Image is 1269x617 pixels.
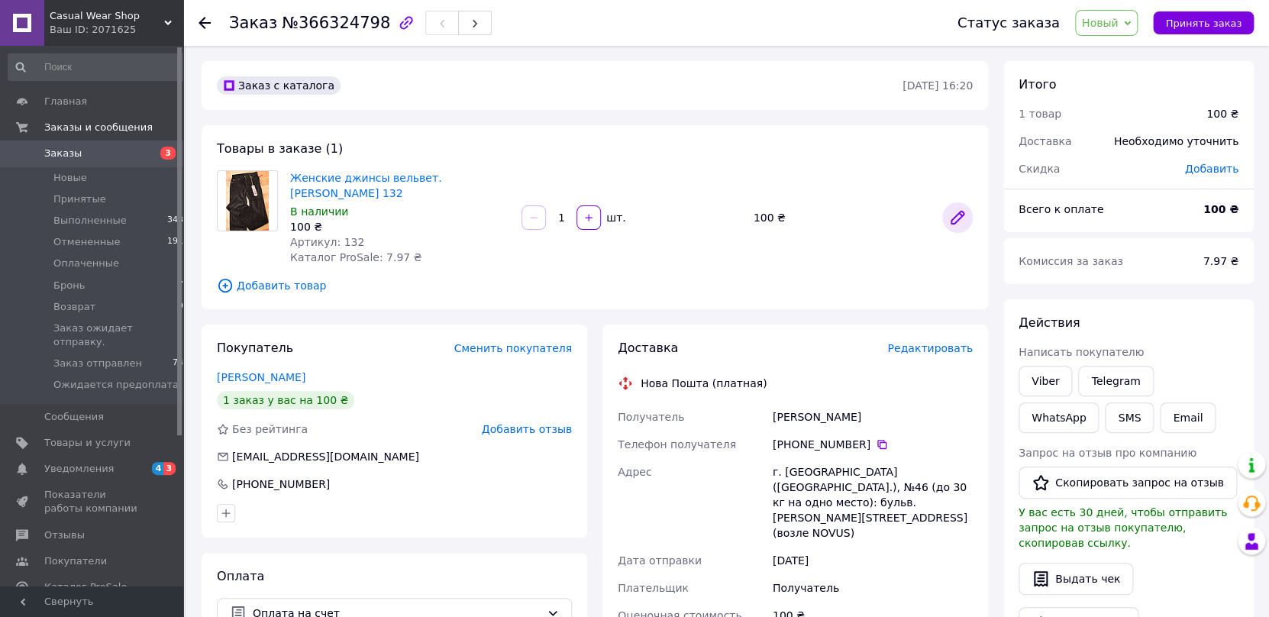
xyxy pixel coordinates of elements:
[232,423,308,435] span: Без рейтинга
[618,554,702,567] span: Дата отправки
[887,342,973,354] span: Редактировать
[160,147,176,160] span: 3
[618,438,736,451] span: Телефон получателя
[50,9,164,23] span: Casual Wear Shop
[770,574,976,602] div: Получатель
[53,279,85,292] span: Бронь
[1082,17,1119,29] span: Новый
[773,437,973,452] div: [PHONE_NUMBER]
[229,14,277,32] span: Заказ
[454,342,572,354] span: Сменить покупателя
[1105,124,1248,158] div: Необходимо уточнить
[770,403,976,431] div: [PERSON_NAME]
[290,172,441,199] a: Женские джинсы вельвет. [PERSON_NAME] 132
[618,466,651,478] span: Адрес
[44,488,141,515] span: Показатели работы компании
[53,192,106,206] span: Принятые
[167,235,189,249] span: 1919
[44,121,153,134] span: Заказы и сообщения
[217,391,354,409] div: 1 заказ у вас на 100 ₴
[942,202,973,233] a: Редактировать
[290,205,348,218] span: В наличии
[167,214,189,228] span: 3438
[618,411,684,423] span: Получатель
[226,171,270,231] img: Женские джинсы вельвет. FISER 132
[1019,346,1144,358] span: Написать покупателю
[217,371,305,383] a: [PERSON_NAME]
[44,95,87,108] span: Главная
[44,147,82,160] span: Заказы
[1105,402,1154,433] button: SMS
[1019,108,1061,120] span: 1 товар
[1019,563,1133,595] button: Выдать чек
[44,410,104,424] span: Сообщения
[748,207,936,228] div: 100 ₴
[1019,163,1060,175] span: Скидка
[163,462,176,475] span: 3
[217,341,293,355] span: Покупатель
[44,554,107,568] span: Покупатели
[53,235,120,249] span: Отмененные
[1019,77,1056,92] span: Итого
[903,79,973,92] time: [DATE] 16:20
[232,451,419,463] span: [EMAIL_ADDRESS][DOMAIN_NAME]
[618,582,689,594] span: Плательщик
[53,321,183,349] span: Заказ ожидает отправку.
[1206,106,1238,121] div: 100 ₴
[1019,255,1123,267] span: Комиссия за заказ
[44,462,114,476] span: Уведомления
[1019,366,1072,396] a: Viber
[53,378,179,392] span: Ожидается предоплата
[290,236,364,248] span: Артикул: 132
[8,53,190,81] input: Поиск
[1019,315,1080,330] span: Действия
[53,214,127,228] span: Выполненные
[1203,255,1238,267] span: 7.97 ₴
[53,171,87,185] span: Новые
[53,257,119,270] span: Оплаченные
[957,15,1060,31] div: Статус заказа
[1203,203,1238,215] b: 100 ₴
[44,528,85,542] span: Отзывы
[290,219,509,234] div: 100 ₴
[53,357,142,370] span: Заказ отправлен
[1153,11,1254,34] button: Принять заказ
[44,580,127,594] span: Каталог ProSale
[770,458,976,547] div: г. [GEOGRAPHIC_DATA] ([GEOGRAPHIC_DATA].), №46 (до 30 кг на одно место): бульв. [PERSON_NAME][STR...
[199,15,211,31] div: Вернуться назад
[1160,402,1216,433] button: Email
[482,423,572,435] span: Добавить отзыв
[1185,163,1238,175] span: Добавить
[217,569,264,583] span: Оплата
[217,76,341,95] div: Заказ с каталога
[618,341,678,355] span: Доставка
[290,251,421,263] span: Каталог ProSale: 7.97 ₴
[282,14,390,32] span: №366324798
[173,357,189,370] span: 745
[1078,366,1153,396] a: Telegram
[602,210,627,225] div: шт.
[1165,18,1242,29] span: Принять заказ
[217,277,973,294] span: Добавить товар
[231,476,331,492] div: [PHONE_NUMBER]
[1019,447,1196,459] span: Запрос на отзыв про компанию
[1019,203,1103,215] span: Всего к оплате
[152,462,164,475] span: 4
[1019,402,1099,433] a: WhatsApp
[637,376,770,391] div: Нова Пошта (платная)
[770,547,976,574] div: [DATE]
[53,300,95,314] span: Возврат
[44,436,131,450] span: Товары и услуги
[217,141,343,156] span: Товары в заказе (1)
[50,23,183,37] div: Ваш ID: 2071625
[1019,467,1237,499] button: Скопировать запрос на отзыв
[1019,506,1227,549] span: У вас есть 30 дней, чтобы отправить запрос на отзыв покупателю, скопировав ссылку.
[1019,135,1071,147] span: Доставка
